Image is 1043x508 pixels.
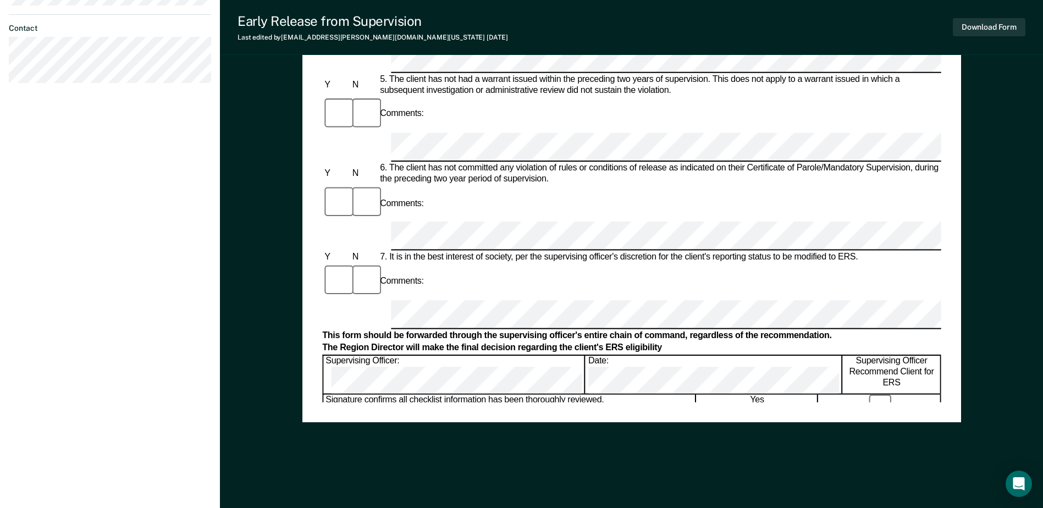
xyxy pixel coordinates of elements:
[1006,471,1032,497] div: Open Intercom Messenger
[378,198,426,209] div: Comments:
[350,79,377,90] div: N
[323,395,696,417] div: Signature confirms all checklist information has been thoroughly reviewed.
[697,395,818,417] div: Yes
[322,168,350,179] div: Y
[322,342,941,353] div: The Region Director will make the final decision regarding the client's ERS eligibility
[323,356,585,394] div: Supervising Officer:
[238,34,507,41] div: Last edited by [EMAIL_ADDRESS][PERSON_NAME][DOMAIN_NAME][US_STATE]
[378,74,941,96] div: 5. The client has not had a warrant issued within the preceding two years of supervision. This do...
[322,79,350,90] div: Y
[322,252,350,263] div: Y
[378,252,941,263] div: 7. It is in the best interest of society, per the supervising officer's discretion for the client...
[238,13,507,29] div: Early Release from Supervision
[378,276,426,287] div: Comments:
[843,356,941,394] div: Supervising Officer Recommend Client for ERS
[350,252,377,263] div: N
[586,356,842,394] div: Date:
[953,18,1025,36] button: Download Form
[487,34,507,41] span: [DATE]
[378,163,941,185] div: 6. The client has not committed any violation of rules or conditions of release as indicated on t...
[9,24,211,33] dt: Contact
[322,330,941,341] div: This form should be forwarded through the supervising officer's entire chain of command, regardle...
[350,168,377,179] div: N
[378,109,426,120] div: Comments:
